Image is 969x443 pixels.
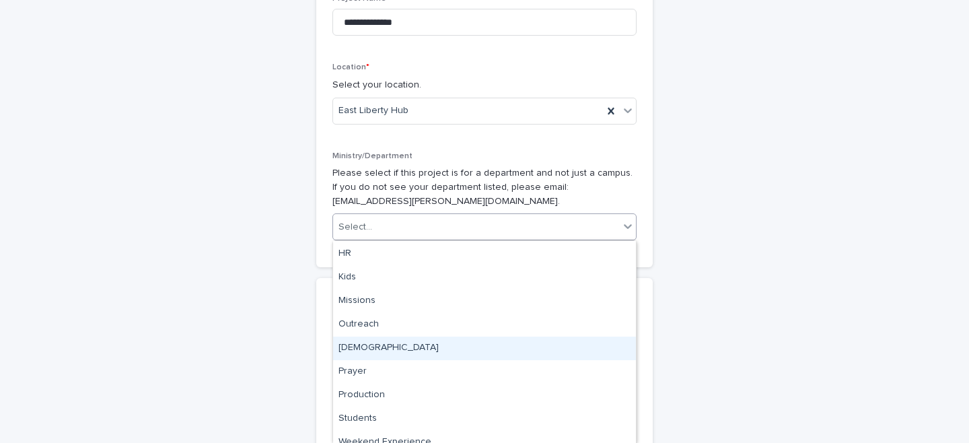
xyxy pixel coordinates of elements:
[332,63,369,71] span: Location
[338,104,408,118] span: East Liberty Hub
[333,313,636,337] div: Outreach
[333,266,636,289] div: Kids
[333,384,636,407] div: Production
[333,337,636,360] div: Pastor
[333,360,636,384] div: Prayer
[332,152,412,160] span: Ministry/Department
[338,220,372,234] div: Select...
[333,289,636,313] div: Missions
[333,242,636,266] div: HR
[333,407,636,431] div: Students
[332,166,637,208] p: Please select if this project is for a department and not just a campus. If you do not see your d...
[332,78,637,92] p: Select your location.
